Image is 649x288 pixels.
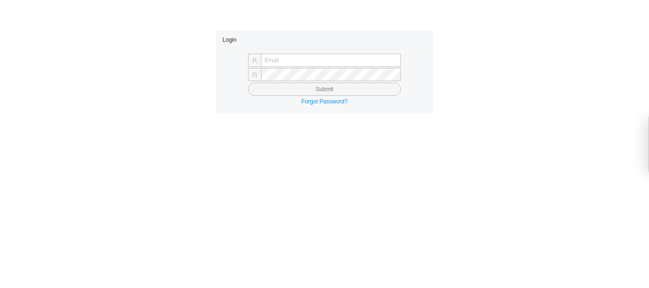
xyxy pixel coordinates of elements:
div: Login [222,31,426,48]
span: lock [252,72,258,77]
span: user [252,57,258,63]
a: Forgot Password? [301,98,347,105]
input: Email [261,54,401,67]
button: Submit [248,83,401,96]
